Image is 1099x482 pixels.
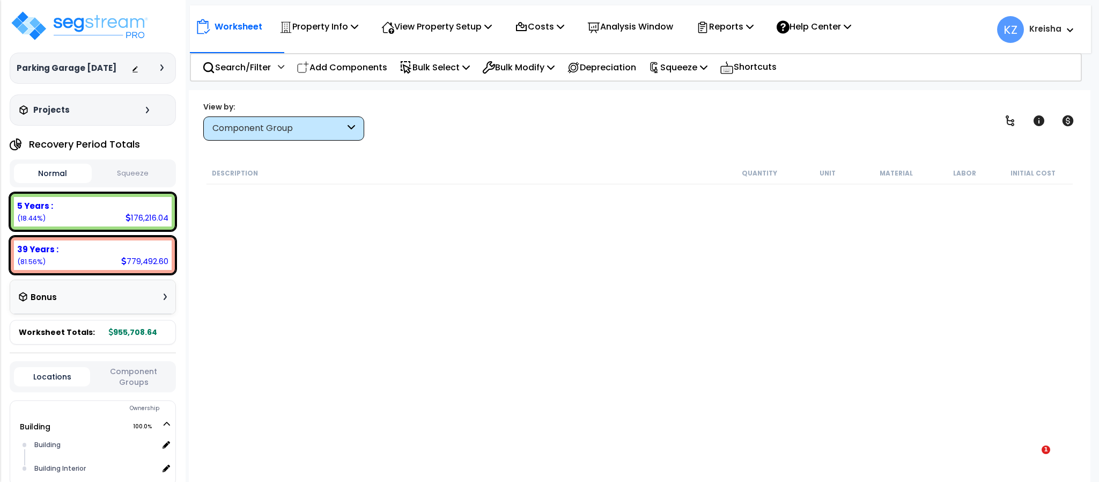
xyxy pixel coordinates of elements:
h3: Projects [33,105,70,115]
p: Worksheet [215,19,262,34]
button: Component Groups [95,366,172,388]
span: 1 [1042,446,1050,454]
h3: Parking Garage [DATE] [17,63,116,74]
div: 176,216.04 [126,212,168,223]
b: Kreisha [1029,23,1061,34]
p: Add Components [297,60,387,75]
p: View Property Setup [381,19,492,34]
p: Reports [696,19,754,34]
div: 779,492.60 [121,255,168,267]
small: Material [880,169,913,178]
p: Analysis Window [587,19,673,34]
p: Depreciation [567,60,636,75]
b: 955,708.64 [109,327,157,338]
span: Worksheet Totals: [19,327,95,338]
div: Add Components [291,55,393,80]
small: Labor [953,169,976,178]
button: Locations [14,367,90,386]
p: Squeeze [648,60,707,75]
div: Component Group [212,122,345,135]
div: Depreciation [561,55,642,80]
div: View by: [203,101,364,112]
p: Bulk Select [400,60,470,75]
div: Shortcuts [714,54,783,81]
div: Ownership [32,402,175,415]
span: 100.0% [133,420,161,433]
iframe: Intercom live chat [1020,446,1045,471]
p: Shortcuts [720,60,777,75]
span: KZ [997,16,1024,43]
h4: Recovery Period Totals [29,139,140,150]
small: Initial Cost [1011,169,1056,178]
p: Search/Filter [202,60,271,75]
p: Property Info [279,19,358,34]
button: Squeeze [94,164,172,183]
b: 39 Years : [17,244,58,255]
h3: Bonus [31,293,57,302]
a: Building 100.0% [20,421,50,432]
small: Quantity [742,169,777,178]
small: 81.56174040657412% [17,257,46,266]
b: 5 Years : [17,200,53,211]
small: 18.43825959342588% [17,214,46,223]
img: logo_pro_r.png [10,10,149,42]
small: Description [212,169,258,178]
small: Unit [820,169,836,178]
p: Help Center [777,19,851,34]
button: Normal [14,164,92,183]
div: Building [32,439,158,451]
p: Bulk Modify [482,60,555,75]
div: Building Interior [32,462,158,475]
p: Costs [515,19,564,34]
